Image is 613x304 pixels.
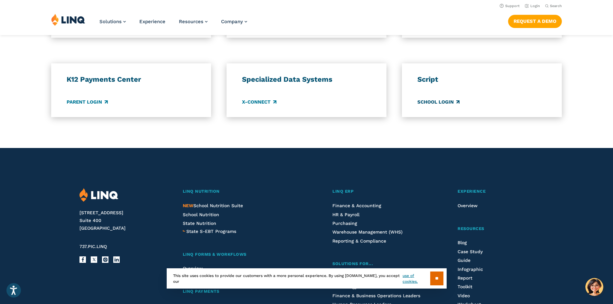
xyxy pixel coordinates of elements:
a: School Login [417,98,460,106]
span: Company [221,19,243,24]
a: Resources [458,226,533,232]
a: Experience [458,188,533,195]
a: NEWSchool Nutrition Suite [183,203,243,208]
a: Guide [458,258,470,263]
a: Instagram [102,256,108,263]
a: X-Connect [242,98,276,106]
span: School Nutrition Suite [183,203,243,208]
span: LINQ ERP [332,189,354,194]
img: LINQ | K‑12 Software [79,188,118,202]
img: LINQ | K‑12 Software [51,14,85,26]
a: Support [500,4,520,8]
a: Login [525,4,540,8]
a: Parent Login [67,98,108,106]
a: Infographic [458,267,483,272]
a: LinkedIn [113,256,120,263]
a: State Nutrition [183,221,216,226]
a: State S-EBT Programs [186,228,236,235]
a: School Nutrition [183,212,219,217]
h3: Script [417,75,547,84]
span: Solutions [99,19,122,24]
span: Search [550,4,562,8]
a: Solutions [99,19,126,24]
span: 737.PIC.LINQ [79,244,107,249]
nav: Primary Navigation [99,14,247,35]
a: X [91,256,97,263]
address: [STREET_ADDRESS] Suite 400 [GEOGRAPHIC_DATA] [79,209,167,232]
a: Company [221,19,247,24]
a: HR & Payroll [332,212,359,217]
a: Request a Demo [508,15,562,28]
a: Finance & Accounting [332,203,381,208]
nav: Button Navigation [508,14,562,28]
span: State S-EBT Programs [186,229,236,234]
div: This site uses cookies to provide our customers with a more personal experience. By using [DOMAIN... [167,268,447,289]
span: LINQ Nutrition [183,189,220,194]
h3: Specialized Data Systems [242,75,371,84]
h3: K12 Payments Center [67,75,196,84]
span: NEW [183,203,193,208]
span: Experience [458,189,486,194]
span: Resources [179,19,203,24]
a: Resources [179,19,208,24]
a: Case Study [458,249,483,254]
a: Blog [458,240,467,245]
a: Report [458,275,472,281]
button: Open Search Bar [545,4,562,8]
a: Facebook [79,256,86,263]
span: LINQ Forms & Workflows [183,252,246,257]
a: Purchasing [332,221,357,226]
a: LINQ ERP [332,188,424,195]
a: Overview [458,203,478,208]
a: LINQ Forms & Workflows [183,251,299,258]
a: Overview [183,266,203,271]
a: Experience [139,19,165,24]
button: Hello, have a question? Let’s chat. [585,278,603,296]
a: use of cookies. [403,273,430,284]
a: Reporting & Compliance [332,238,386,244]
span: Resources [458,226,484,231]
a: Warehouse Management (WHS) [332,229,403,235]
a: LINQ Nutrition [183,188,299,195]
